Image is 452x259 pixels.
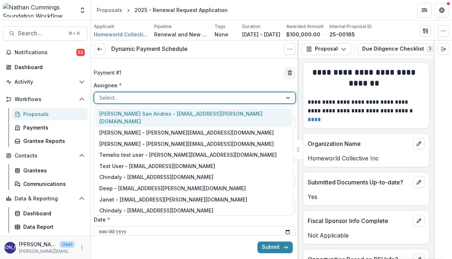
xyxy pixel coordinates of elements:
div: Temelio test user - [PERSON_NAME][EMAIL_ADDRESS][DOMAIN_NAME] [96,149,292,160]
button: Options [284,43,296,55]
div: Payments [23,124,82,131]
span: Activity [15,79,76,85]
button: Expand right [437,43,449,55]
label: Date [94,216,291,223]
a: Grantee Reports [12,135,88,147]
button: Partners [417,3,432,17]
div: Grantee Reports [23,137,82,145]
span: Workflows [15,96,76,103]
nav: breadcrumb [94,5,231,15]
a: Homeworld Collective Inc [94,31,148,38]
button: Open Workflows [3,93,88,105]
p: Organization Name [308,139,410,148]
a: Communications [12,178,88,190]
div: Chindaly - [EMAIL_ADDRESS][DOMAIN_NAME] [96,205,292,216]
p: [PERSON_NAME][EMAIL_ADDRESS][PERSON_NAME][DOMAIN_NAME] [19,248,75,255]
button: Due Diligence Checklist3 [357,43,447,55]
div: ⌘ + K [67,29,81,37]
button: Search... [3,26,88,41]
p: 25-00165 [329,31,355,38]
button: Open Contacts [3,150,88,162]
button: Open Data & Reporting [3,193,88,204]
p: [PERSON_NAME] San [PERSON_NAME] [19,240,57,248]
img: Nathan Cummings Foundation Workflow Sandbox logo [3,3,75,17]
span: Notifications [15,49,76,56]
div: Grantees [23,167,82,174]
div: Dashboard [15,63,82,71]
span: Data & Reporting [15,196,76,202]
button: Open Activity [3,76,88,88]
button: Proposal [301,43,351,55]
span: Contacts [15,153,76,159]
div: Dashboard [23,210,82,217]
p: Renewal and New Grants Pipeline [154,31,209,38]
p: Fiscal Sponsor Info Complete [308,216,410,225]
button: edit [413,176,425,188]
span: 52 [76,49,85,56]
a: Proposals [12,108,88,120]
a: Grantees [12,164,88,176]
a: Proposals [94,5,125,15]
button: Submit [257,242,293,253]
p: [DATE] - [DATE] [242,31,280,38]
p: Tags [215,23,225,30]
div: Proposals [97,6,122,14]
p: $100,000.00 [286,31,320,38]
p: Payment # 1 [94,69,121,76]
div: [PERSON_NAME] San Andres - [EMAIL_ADDRESS][PERSON_NAME][DOMAIN_NAME] [96,108,292,127]
div: [PERSON_NAME] - [PERSON_NAME][EMAIL_ADDRESS][DOMAIN_NAME] [96,138,292,150]
p: Duration [242,23,260,30]
button: Get Help [435,3,449,17]
button: delete [284,67,296,79]
a: Dashboard [12,207,88,219]
div: [PERSON_NAME] - [PERSON_NAME][EMAIL_ADDRESS][DOMAIN_NAME] [96,127,292,138]
p: None [215,31,228,38]
button: edit [413,215,425,227]
p: Yes [308,192,425,201]
a: Data Report [12,221,88,233]
div: Deep - [EMAIL_ADDRESS][PERSON_NAME][DOMAIN_NAME] [96,183,292,194]
h3: Dynamic Payment Schedule [111,45,188,52]
button: Open entity switcher [77,3,88,17]
p: Pipeline [154,23,172,30]
div: Communications [23,180,82,188]
p: Not Applicable [308,231,425,240]
p: Internal Proposal ID [329,23,372,30]
div: 2025 - Renewal Request Application [135,6,228,14]
button: Notifications52 [3,47,88,58]
div: Data Report [23,223,82,231]
button: edit [413,138,425,150]
p: Applicant [94,23,114,30]
p: Submitted Documents Up-to-date? [308,178,410,187]
p: Homeworld Collective Inc [308,154,425,163]
div: Proposals [23,110,82,118]
label: Assignee [94,81,291,89]
a: Payments [12,121,88,134]
p: User [60,241,75,248]
p: Awarded Amount [286,23,324,30]
a: Dashboard [3,61,88,73]
span: Search... [18,30,64,37]
button: More [77,243,86,252]
div: Chindaly - [EMAIL_ADDRESS][DOMAIN_NAME] [96,172,292,183]
div: Test User - [EMAIL_ADDRESS][DOMAIN_NAME] [96,160,292,172]
div: Janet - [EMAIL_ADDRESS][PERSON_NAME][DOMAIN_NAME] [96,194,292,205]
